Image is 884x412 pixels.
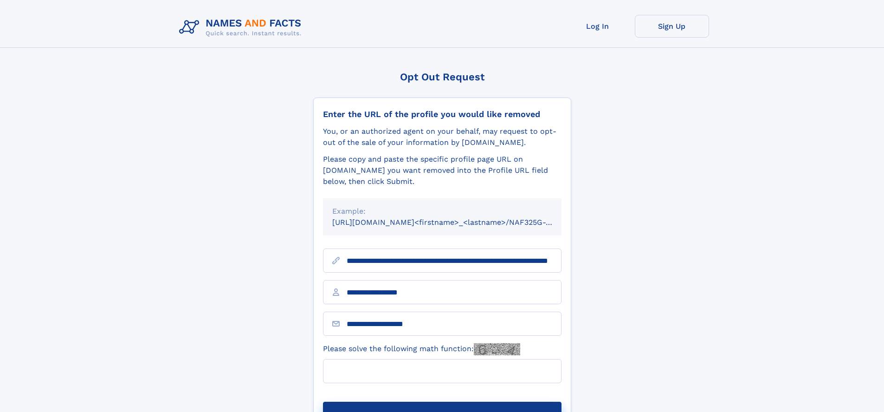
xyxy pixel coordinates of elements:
div: Enter the URL of the profile you would like removed [323,109,561,119]
small: [URL][DOMAIN_NAME]<firstname>_<lastname>/NAF325G-xxxxxxxx [332,218,579,227]
a: Sign Up [635,15,709,38]
div: Example: [332,206,552,217]
div: Please copy and paste the specific profile page URL on [DOMAIN_NAME] you want removed into the Pr... [323,154,561,187]
img: Logo Names and Facts [175,15,309,40]
label: Please solve the following math function: [323,343,520,355]
div: Opt Out Request [313,71,571,83]
a: Log In [561,15,635,38]
div: You, or an authorized agent on your behalf, may request to opt-out of the sale of your informatio... [323,126,561,148]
